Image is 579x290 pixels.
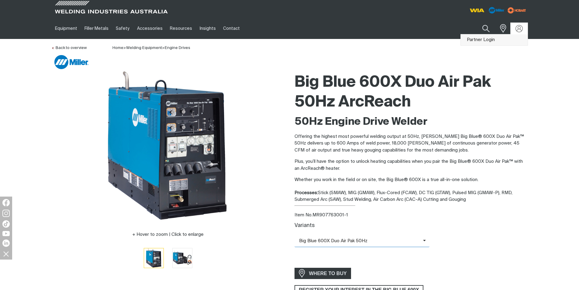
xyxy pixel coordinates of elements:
p: Plus, you’ll have the option to unlock heating capabilities when you pair the Big Blue® 600X Duo ... [295,158,528,172]
img: Big Blue 600X Duo Air Pak 50Hz ArcReach [92,70,244,222]
img: Instagram [2,210,10,217]
p: Offering the highest most powerful welding output at 50Hz, [PERSON_NAME] Big Blue® 600X Duo Air P... [295,133,528,154]
button: Go to slide 2 [172,248,192,268]
span: > [123,46,126,50]
a: Contact [219,18,243,39]
img: Facebook [2,199,10,206]
span: > [162,46,165,50]
label: Variants [295,223,315,228]
a: Resources [166,18,196,39]
img: TikTok [2,220,10,228]
a: Welding Equipment [126,46,162,50]
img: hide socials [1,249,11,259]
h1: Big Blue 600X Duo Air Pak 50Hz ArcReach [295,73,528,112]
nav: Main [51,18,409,39]
span: Big Blue 600X Duo Air Pak 50Hz [295,238,423,245]
img: miller [506,6,528,15]
a: WHERE TO BUY [295,268,351,279]
button: Go to slide 1 [144,248,164,268]
div: Stick (SMAW), MIG (GMAW), Flux-Cored (FCAW), DC TIG (GTAW), Pulsed MIG (GMAW-P), RMD, Submerged A... [295,190,528,203]
img: LinkedIn [2,239,10,247]
a: Equipment [51,18,81,39]
img: Big Blue 600X Duo Air Pak 50Hz ArcReach [173,248,192,268]
strong: Processes: [295,190,318,195]
a: Insights [196,18,219,39]
img: Big Blue 600X Duo Air Pak 50Hz ArcReach [144,248,164,268]
a: Home [112,46,123,50]
a: Partner Login [461,34,528,46]
p: Whether you work in the field or on site, the Big Blue® 600X is a true all-in-one solution. [295,176,528,183]
img: YouTube [2,231,10,236]
span: WHERE TO BUY [305,269,351,278]
div: Item No. MR907763001-1 [295,212,528,219]
a: Accessories [133,18,166,39]
a: Safety [112,18,133,39]
button: Search products [476,21,496,36]
input: Product name or item number... [468,21,496,36]
a: Engine Drives [165,46,190,50]
h2: 50Hz Engine Drive Welder [295,115,528,129]
button: Hover to zoom | Click to enlarge [129,231,207,238]
a: Filler Metals [81,18,112,39]
a: Back to overview [51,46,87,50]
